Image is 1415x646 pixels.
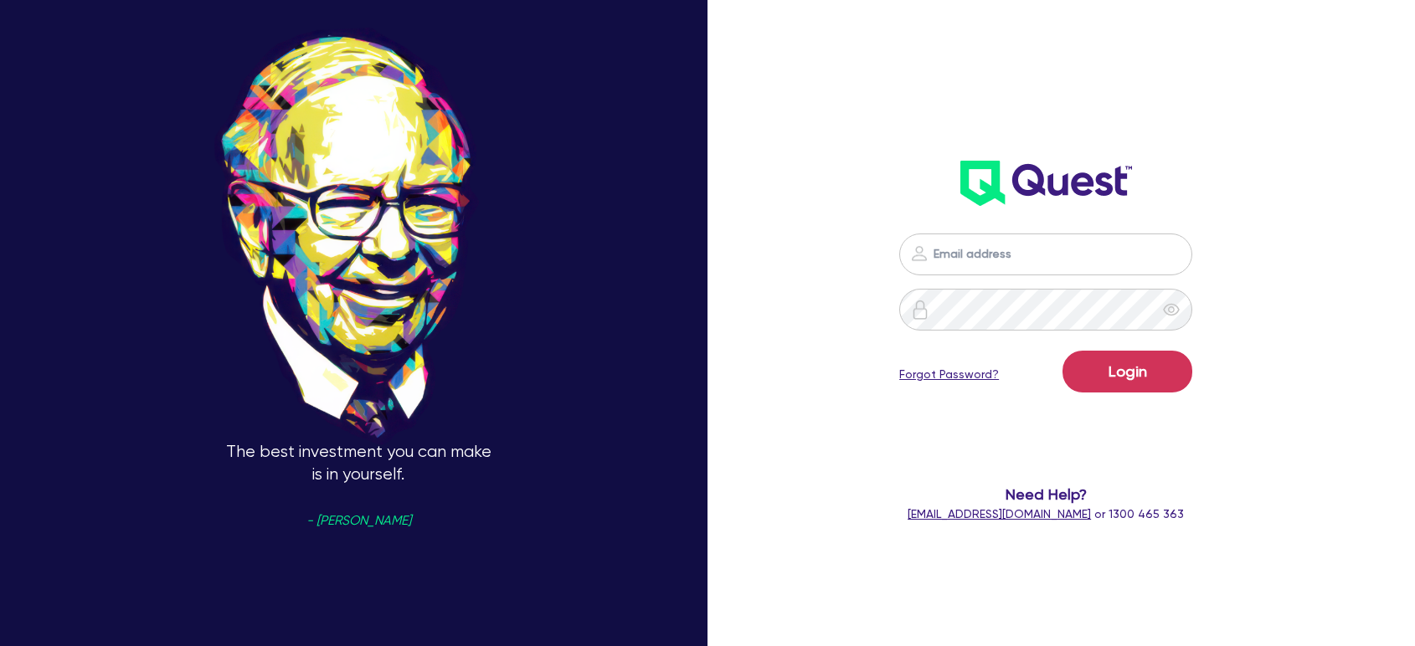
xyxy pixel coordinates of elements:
img: wH2k97JdezQIQAAAABJRU5ErkJggg== [960,161,1132,206]
input: Email address [899,233,1192,275]
button: Login [1063,351,1192,392]
img: icon-password [909,244,929,264]
span: Need Help? [859,483,1232,505]
span: - [PERSON_NAME] [306,515,411,527]
a: Forgot Password? [899,366,999,383]
a: [EMAIL_ADDRESS][DOMAIN_NAME] [908,507,1091,520]
span: eye [1163,301,1180,318]
span: or 1300 465 363 [908,507,1184,520]
img: icon-password [910,300,930,320]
